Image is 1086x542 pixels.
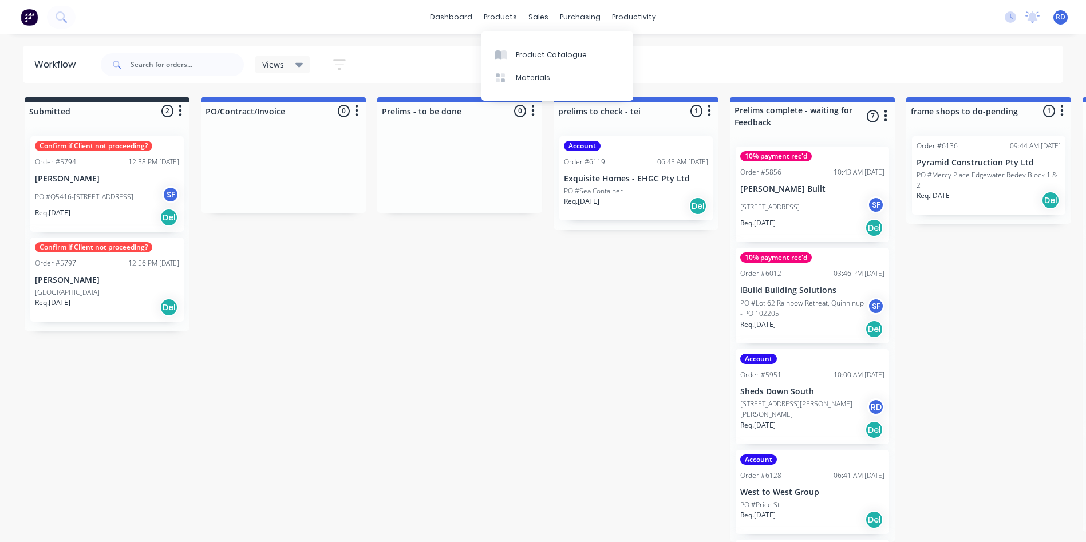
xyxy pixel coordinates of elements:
[516,50,587,60] div: Product Catalogue
[740,399,867,420] p: [STREET_ADDRESS][PERSON_NAME][PERSON_NAME]
[740,252,812,263] div: 10% payment rec'd
[564,186,623,196] p: PO #Sea Container
[865,421,883,439] div: Del
[917,158,1061,168] p: Pyramid Construction Pty Ltd
[740,354,777,364] div: Account
[30,238,184,322] div: Confirm if Client not proceeding?Order #579712:56 PM [DATE][PERSON_NAME][GEOGRAPHIC_DATA]Req.[DAT...
[128,157,179,167] div: 12:38 PM [DATE]
[131,53,244,76] input: Search for orders...
[740,167,781,177] div: Order #5856
[740,202,800,212] p: [STREET_ADDRESS]
[35,192,133,202] p: PO #Q5416-[STREET_ADDRESS]
[736,147,889,242] div: 10% payment rec'dOrder #585610:43 AM [DATE][PERSON_NAME] Built[STREET_ADDRESS]SFReq.[DATE]Del
[736,349,889,445] div: AccountOrder #595110:00 AM [DATE]Sheds Down South[STREET_ADDRESS][PERSON_NAME][PERSON_NAME]RDReq....
[35,157,76,167] div: Order #5794
[834,370,884,380] div: 10:00 AM [DATE]
[834,470,884,481] div: 06:41 AM [DATE]
[559,136,713,220] div: AccountOrder #611906:45 AM [DATE]Exquisite Homes - EHGC Pty LtdPO #Sea ContainerReq.[DATE]Del
[606,9,662,26] div: productivity
[740,298,867,319] p: PO #Lot 62 Rainbow Retreat, Quinninup - PO 102205
[35,141,152,151] div: Confirm if Client not proceeding?
[35,174,179,184] p: [PERSON_NAME]
[657,157,708,167] div: 06:45 AM [DATE]
[35,298,70,308] p: Req. [DATE]
[740,488,884,497] p: West to West Group
[481,43,633,66] a: Product Catalogue
[35,208,70,218] p: Req. [DATE]
[917,191,952,201] p: Req. [DATE]
[262,58,284,70] span: Views
[740,387,884,397] p: Sheds Down South
[867,196,884,213] div: SF
[740,370,781,380] div: Order #5951
[481,66,633,89] a: Materials
[1056,12,1065,22] span: RD
[912,136,1065,215] div: Order #613609:44 AM [DATE]Pyramid Construction Pty LtdPO #Mercy Place Edgewater Redev Block 1 & 2...
[564,157,605,167] div: Order #6119
[523,9,554,26] div: sales
[834,268,884,279] div: 03:46 PM [DATE]
[30,136,184,232] div: Confirm if Client not proceeding?Order #579412:38 PM [DATE][PERSON_NAME]PO #Q5416-[STREET_ADDRESS...
[740,420,776,430] p: Req. [DATE]
[740,268,781,279] div: Order #6012
[564,196,599,207] p: Req. [DATE]
[917,141,958,151] div: Order #6136
[740,454,777,465] div: Account
[689,197,707,215] div: Del
[867,398,884,416] div: RD
[162,186,179,203] div: SF
[35,258,76,268] div: Order #5797
[740,218,776,228] p: Req. [DATE]
[34,58,81,72] div: Workflow
[21,9,38,26] img: Factory
[736,248,889,343] div: 10% payment rec'dOrder #601203:46 PM [DATE]iBuild Building SolutionsPO #Lot 62 Rainbow Retreat, Q...
[740,500,780,510] p: PO #Price St
[35,242,152,252] div: Confirm if Client not proceeding?
[128,258,179,268] div: 12:56 PM [DATE]
[865,320,883,338] div: Del
[867,298,884,315] div: SF
[516,73,550,83] div: Materials
[917,170,1061,191] p: PO #Mercy Place Edgewater Redev Block 1 & 2
[424,9,478,26] a: dashboard
[740,319,776,330] p: Req. [DATE]
[834,167,884,177] div: 10:43 AM [DATE]
[35,275,179,285] p: [PERSON_NAME]
[1041,191,1060,209] div: Del
[35,287,100,298] p: [GEOGRAPHIC_DATA]
[740,286,884,295] p: iBuild Building Solutions
[160,298,178,317] div: Del
[1010,141,1061,151] div: 09:44 AM [DATE]
[740,470,781,481] div: Order #6128
[736,450,889,534] div: AccountOrder #612806:41 AM [DATE]West to West GroupPO #Price StReq.[DATE]Del
[740,510,776,520] p: Req. [DATE]
[564,141,601,151] div: Account
[865,219,883,237] div: Del
[740,151,812,161] div: 10% payment rec'd
[554,9,606,26] div: purchasing
[564,174,708,184] p: Exquisite Homes - EHGC Pty Ltd
[740,184,884,194] p: [PERSON_NAME] Built
[160,208,178,227] div: Del
[478,9,523,26] div: products
[865,511,883,529] div: Del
